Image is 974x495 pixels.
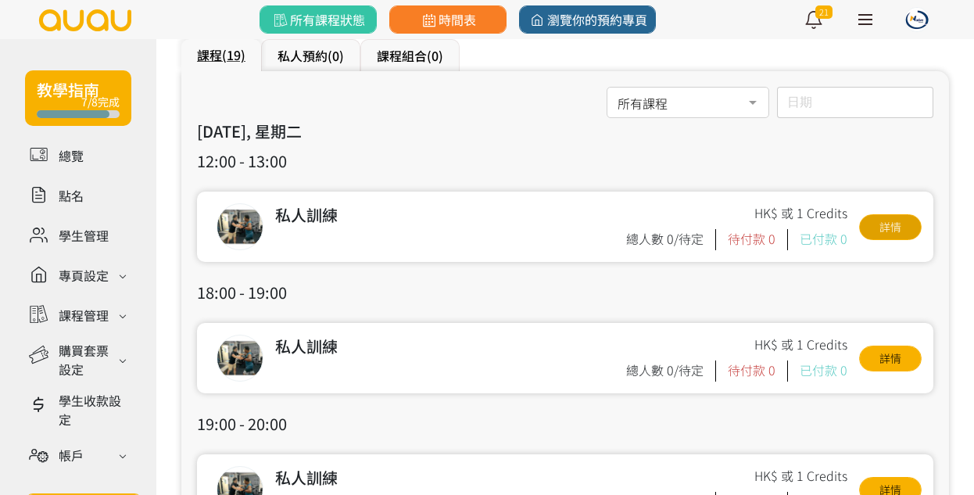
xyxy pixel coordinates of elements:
[275,335,622,360] div: 私人訓練
[754,203,847,229] div: HK$ 或 1 Credits
[427,46,443,65] span: (0)
[618,91,758,111] span: 所有課程
[328,46,344,65] span: (0)
[59,446,84,465] div: 帳戶
[859,346,922,371] a: 詳情
[59,266,109,285] div: 專頁設定
[270,10,365,29] span: 所有課程狀態
[519,5,656,34] a: 瀏覽你的預約專頁
[222,45,245,64] span: (19)
[197,281,933,304] h3: 18:00 - 19:00
[197,149,933,173] h3: 12:00 - 13:00
[260,5,377,34] a: 所有課程狀態
[859,214,922,240] a: 詳情
[197,412,933,436] h3: 19:00 - 20:00
[38,9,133,31] img: logo.svg
[377,46,443,65] a: 課程組合(0)
[754,466,847,492] div: HK$ 或 1 Credits
[626,229,716,250] div: 總人數 0/待定
[419,10,476,29] span: 時間表
[275,466,622,492] div: 私人訓練
[800,229,847,250] div: 已付款 0
[278,46,344,65] a: 私人預約(0)
[815,5,833,19] span: 21
[728,229,788,250] div: 待付款 0
[800,360,847,382] div: 已付款 0
[59,306,109,325] div: 課程管理
[197,45,245,64] a: 課程(19)
[728,360,788,382] div: 待付款 0
[389,5,507,34] a: 時間表
[197,120,933,143] h3: [DATE], 星期二
[59,341,114,378] div: 購買套票設定
[275,203,622,229] div: 私人訓練
[626,360,716,382] div: 總人數 0/待定
[754,335,847,360] div: HK$ 或 1 Credits
[528,10,647,29] span: 瀏覽你的預約專頁
[777,87,933,118] input: 日期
